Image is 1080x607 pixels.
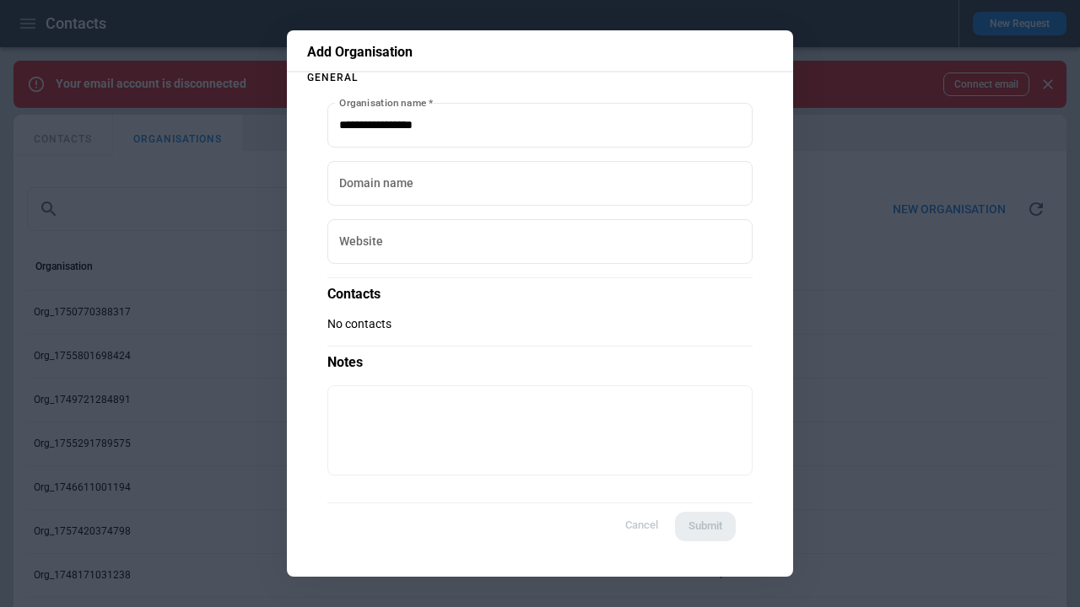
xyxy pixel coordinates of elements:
[327,277,753,303] p: Contacts
[327,317,753,331] p: No contacts
[307,73,773,83] p: General
[307,44,773,61] p: Add Organisation
[339,95,433,110] label: Organisation name
[327,346,753,372] p: Notes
